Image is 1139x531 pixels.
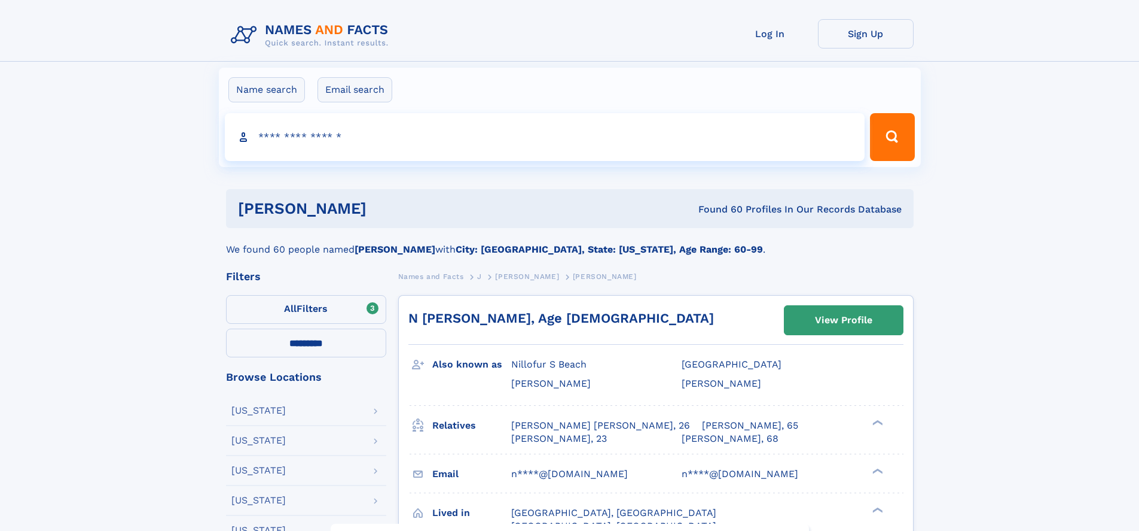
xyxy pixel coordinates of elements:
input: search input [225,113,865,161]
div: [US_STATE] [231,406,286,415]
div: [US_STATE] [231,466,286,475]
div: [US_STATE] [231,496,286,505]
div: We found 60 people named with . [226,228,914,257]
span: All [284,303,297,314]
span: J [477,272,482,281]
span: [GEOGRAPHIC_DATA], [GEOGRAPHIC_DATA] [511,507,716,518]
div: ❯ [869,506,884,514]
a: N [PERSON_NAME], Age [DEMOGRAPHIC_DATA] [408,311,714,326]
h3: Also known as [432,354,511,375]
b: [PERSON_NAME] [355,244,435,255]
label: Email search [317,77,392,102]
div: ❯ [869,467,884,475]
span: Nillofur S Beach [511,359,587,370]
span: [PERSON_NAME] [573,272,637,281]
div: ❯ [869,418,884,426]
span: [GEOGRAPHIC_DATA] [682,359,781,370]
a: Names and Facts [398,269,464,284]
div: Filters [226,271,386,282]
a: [PERSON_NAME] [495,269,559,284]
a: [PERSON_NAME] [PERSON_NAME], 26 [511,419,690,432]
img: Logo Names and Facts [226,19,398,51]
h3: Lived in [432,503,511,523]
div: View Profile [815,307,872,334]
a: J [477,269,482,284]
button: Search Button [870,113,914,161]
div: [US_STATE] [231,436,286,445]
a: Sign Up [818,19,914,48]
b: City: [GEOGRAPHIC_DATA], State: [US_STATE], Age Range: 60-99 [456,244,763,255]
h3: Email [432,464,511,484]
a: Log In [722,19,818,48]
div: Browse Locations [226,372,386,383]
label: Filters [226,295,386,324]
a: [PERSON_NAME], 65 [702,419,798,432]
a: View Profile [784,306,903,335]
a: [PERSON_NAME], 23 [511,432,607,445]
h3: Relatives [432,415,511,436]
label: Name search [228,77,305,102]
a: [PERSON_NAME], 68 [682,432,778,445]
span: [PERSON_NAME] [682,378,761,389]
div: Found 60 Profiles In Our Records Database [532,203,902,216]
span: [PERSON_NAME] [511,378,591,389]
span: [PERSON_NAME] [495,272,559,281]
h1: [PERSON_NAME] [238,201,533,216]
